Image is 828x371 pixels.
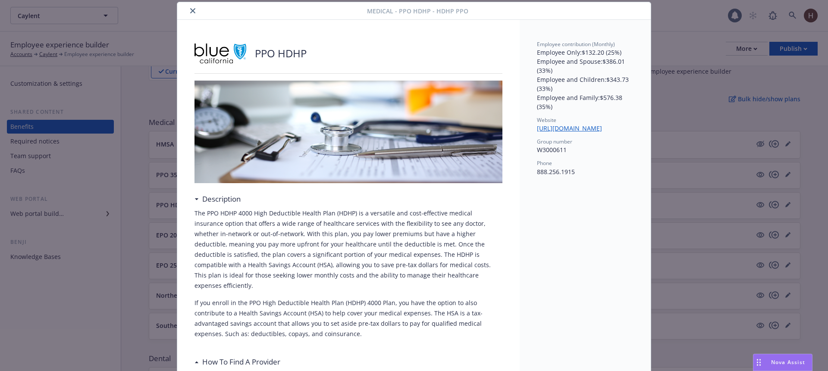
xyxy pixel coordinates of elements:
[194,41,246,66] img: Blue Shield of California
[194,298,502,339] p: If you enroll in the PPO High Deductible Health Plan (HDHP) 4000 Plan, you have the option to als...
[537,57,634,75] p: Employee and Spouse : $386.01 (33%)
[537,48,634,57] p: Employee Only : $132.20 (25%)
[202,356,280,368] h3: How To Find A Provider
[537,167,634,176] p: 888.256.1915
[537,41,615,48] span: Employee contribution (Monthly)
[753,354,812,371] button: Nova Assist
[537,138,572,145] span: Group number
[194,356,280,368] div: How To Find A Provider
[537,159,552,167] span: Phone
[537,116,556,124] span: Website
[194,208,502,291] p: The PPO HDHP 4000 High Deductible Health Plan (HDHP) is a versatile and cost-effective medical in...
[537,75,634,93] p: Employee and Children : $343.73 (33%)
[188,6,198,16] button: close
[202,193,241,205] h3: Description
[537,145,634,154] p: W3000611
[771,359,805,366] span: Nova Assist
[255,46,307,61] p: PPO HDHP
[537,124,609,132] a: [URL][DOMAIN_NAME]
[194,193,241,205] div: Description
[537,93,634,111] p: Employee and Family : $576.38 (35%)
[367,6,468,16] span: Medical - PPO HDHP - HDHP PPO
[753,354,764,371] div: Drag to move
[194,81,502,183] img: banner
